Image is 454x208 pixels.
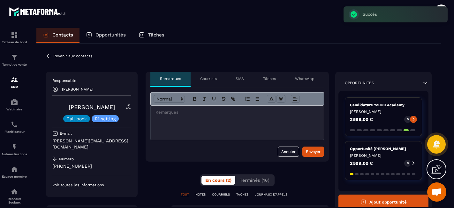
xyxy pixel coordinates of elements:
[11,76,18,84] img: formation
[69,104,115,110] a: [PERSON_NAME]
[2,152,27,156] p: Automatisations
[52,78,131,83] p: Responsable
[205,178,231,183] span: En cours (2)
[195,192,206,197] p: NOTES
[240,178,269,183] span: Terminés (16)
[2,116,27,138] a: schedulerschedulerPlanificateur
[350,153,417,158] p: [PERSON_NAME]
[95,116,116,121] p: R1 setting
[11,188,18,196] img: social-network
[306,148,321,155] div: Envoyer
[236,192,248,197] p: TÂCHES
[2,138,27,161] a: automationsautomationsAutomatisations
[2,93,27,116] a: automationsautomationsWebinaire
[350,161,373,165] p: 2 599,00 €
[407,161,409,165] p: 0
[212,192,230,197] p: COURRIELS
[160,76,181,81] p: Remarques
[59,156,74,162] p: Numéro
[60,131,72,136] p: E-mail
[79,28,132,43] a: Opportunités
[236,176,273,185] button: Terminés (16)
[200,76,217,81] p: Courriels
[66,116,87,121] p: Call book
[11,31,18,39] img: formation
[2,130,27,133] p: Planificateur
[236,76,244,81] p: SMS
[2,49,27,71] a: formationformationTunnel de vente
[2,63,27,66] p: Tunnel de vente
[11,121,18,128] img: scheduler
[278,147,299,157] button: Annuler
[95,32,126,38] p: Opportunités
[53,54,92,58] p: Revenir aux contacts
[2,26,27,49] a: formationformationTableau de bord
[181,192,189,197] p: TOUT
[2,85,27,89] p: CRM
[11,165,18,173] img: automations
[2,71,27,93] a: formationformationCRM
[9,6,66,17] img: logo
[302,147,324,157] button: Envoyer
[345,80,374,85] p: Opportunités
[201,176,235,185] button: En cours (2)
[2,108,27,111] p: Webinaire
[2,197,27,204] p: Réseaux Sociaux
[255,192,287,197] p: JOURNAUX D'APPELS
[263,76,276,81] p: Tâches
[36,28,79,43] a: Contacts
[11,53,18,61] img: formation
[52,32,73,38] p: Contacts
[132,28,171,43] a: Tâches
[350,109,417,114] p: [PERSON_NAME]
[350,117,373,122] p: 2 599,00 €
[52,138,131,150] p: [PERSON_NAME][EMAIL_ADDRESS][DOMAIN_NAME]
[11,143,18,151] img: automations
[62,87,93,92] p: [PERSON_NAME]
[52,163,131,169] p: [PHONE_NUMBER]
[52,182,131,188] p: Voir toutes les informations
[295,76,314,81] p: WhatsApp
[407,117,409,122] p: 0
[427,182,446,202] a: Ouvrir le chat
[148,32,164,38] p: Tâches
[350,146,417,151] p: Opportunité [PERSON_NAME]
[11,98,18,106] img: automations
[350,102,417,108] p: Candidature YouGC Academy
[2,40,27,44] p: Tableau de bord
[2,175,27,178] p: Espace membre
[2,161,27,183] a: automationsautomationsEspace membre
